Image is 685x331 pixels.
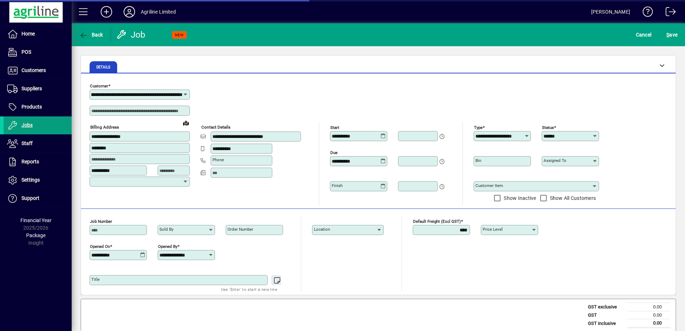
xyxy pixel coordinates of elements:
span: S [666,32,669,38]
a: Knowledge Base [637,1,653,25]
a: Reports [4,153,72,171]
mat-label: Bin [475,158,481,163]
span: POS [21,49,31,55]
mat-label: Order number [227,227,253,232]
span: Jobs [21,122,33,128]
a: Home [4,25,72,43]
button: Add [95,5,118,18]
button: Back [77,28,105,41]
td: GST exclusive [584,303,627,311]
button: Save [665,28,679,41]
mat-label: Type [474,125,483,130]
mat-label: Price Level [483,227,503,232]
span: Back [79,32,103,38]
span: Financial Year [20,217,52,223]
mat-label: Finish [332,183,342,188]
td: 0.00 [627,319,670,328]
span: Reports [21,159,39,164]
span: Home [21,31,35,37]
mat-label: Default Freight (excl GST) [413,219,461,224]
span: Products [21,104,42,110]
mat-label: Due [330,150,337,155]
label: Show Inactive [502,195,536,202]
mat-label: Start [330,125,339,130]
a: Staff [4,135,72,153]
td: GST [584,311,627,319]
span: Settings [21,177,40,183]
mat-label: Sold by [159,227,173,232]
mat-label: Job number [90,219,112,224]
span: Customers [21,67,46,73]
mat-label: Title [91,277,100,282]
a: Suppliers [4,80,72,98]
mat-label: Location [314,227,330,232]
span: Package [26,232,45,238]
a: Logout [660,1,676,25]
div: Job [116,29,147,40]
span: Details [96,66,110,69]
app-page-header-button: Back [72,28,111,41]
span: ave [666,29,677,40]
label: Show All Customers [549,195,596,202]
div: [PERSON_NAME] [591,6,630,18]
a: Support [4,190,72,207]
span: Suppliers [21,86,42,91]
mat-label: Customer [90,83,108,88]
mat-label: Opened by [158,244,177,249]
span: NEW [175,33,184,37]
span: Cancel [636,29,652,40]
a: View on map [180,117,192,129]
button: Cancel [634,28,653,41]
mat-label: Opened On [90,244,110,249]
a: Settings [4,171,72,189]
mat-label: Assigned to [543,158,566,163]
span: Staff [21,140,33,146]
a: Customers [4,62,72,80]
mat-hint: Use 'Enter' to start a new line [221,285,277,293]
mat-label: Customer Item [475,183,503,188]
a: POS [4,43,72,61]
span: Support [21,195,39,201]
div: Agriline Limited [141,6,176,18]
mat-label: Status [542,125,554,130]
td: 0.00 [627,303,670,311]
td: GST inclusive [584,319,627,328]
mat-label: Phone [212,157,224,162]
a: Products [4,98,72,116]
button: Profile [118,5,141,18]
td: 0.00 [627,311,670,319]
